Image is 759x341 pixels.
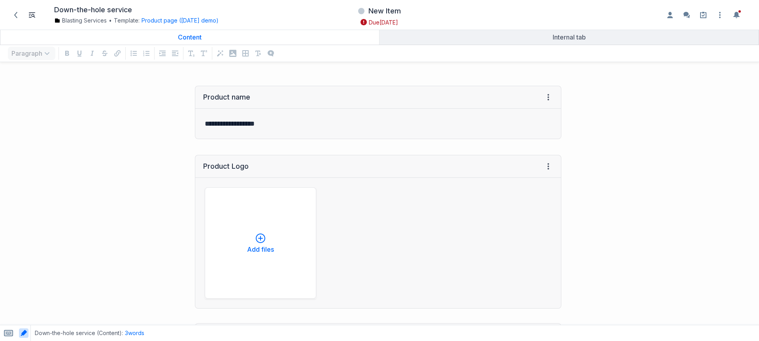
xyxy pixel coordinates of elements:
a: Internal tab [379,30,759,45]
button: 3words [125,329,144,337]
div: Template: [54,17,251,24]
h1: Down-the-hole service [54,6,132,15]
button: Toggle the notification sidebar [730,9,743,21]
button: Enable the assignees sidebar [664,9,676,21]
span: [DATE] [379,19,398,26]
a: Content [0,30,379,45]
a: Back [9,8,23,22]
a: Setup guide [697,9,710,21]
span: Toggle AI highlighting in content [17,325,30,341]
span: Down-the-hole service (Content) : [35,329,123,337]
div: Internal tab [383,33,755,41]
div: Content [4,33,376,41]
span: Field menu [544,162,553,171]
p: Add files [247,246,274,252]
span: Due [369,19,398,26]
span: • [109,17,112,24]
button: Add files [205,187,316,299]
button: New Item [357,4,402,18]
button: Toggle Item List [26,9,38,21]
div: Paragraph [6,45,57,62]
span: Field menu [544,92,553,102]
h3: New Item [368,6,401,16]
span: 3 words [125,330,144,336]
button: Toggle AI highlighting in content [19,328,28,338]
div: Product name [203,92,250,102]
button: Product page ([DATE] demo) [142,17,219,24]
div: New ItemDue[DATE] [259,4,500,26]
button: Due[DATE] [361,19,398,26]
button: Enable the commenting sidebar [680,9,693,21]
div: Product page ([DATE] demo) [140,17,219,24]
a: Blasting Services [54,17,107,24]
div: Product Logo [203,162,249,171]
